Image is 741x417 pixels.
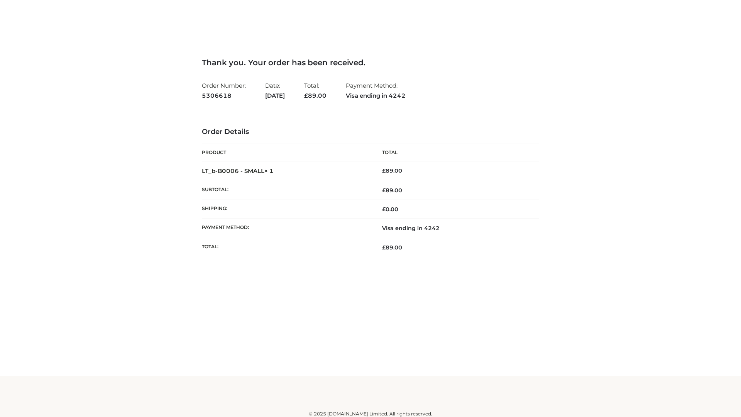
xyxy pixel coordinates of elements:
h3: Thank you. Your order has been received. [202,58,539,67]
span: £ [382,187,386,194]
h3: Order Details [202,128,539,136]
span: £ [304,92,308,99]
span: 89.00 [304,92,327,99]
th: Payment method: [202,219,370,238]
th: Total: [202,238,370,257]
li: Payment Method: [346,79,406,102]
li: Order Number: [202,79,246,102]
li: Date: [265,79,285,102]
li: Total: [304,79,327,102]
span: 89.00 [382,187,402,194]
span: 89.00 [382,244,402,251]
span: £ [382,167,386,174]
th: Total [370,144,539,161]
strong: [DATE] [265,91,285,101]
bdi: 89.00 [382,167,402,174]
th: Shipping: [202,200,370,219]
span: £ [382,206,386,213]
span: £ [382,244,386,251]
th: Product [202,144,370,161]
strong: Visa ending in 4242 [346,91,406,101]
td: Visa ending in 4242 [370,219,539,238]
strong: 5306618 [202,91,246,101]
th: Subtotal: [202,181,370,200]
strong: × 1 [264,167,274,175]
bdi: 0.00 [382,206,398,213]
strong: LT_b-B0006 - SMALL [202,167,274,175]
